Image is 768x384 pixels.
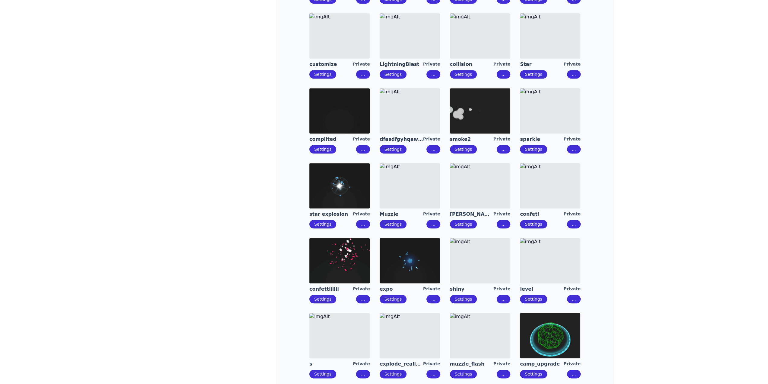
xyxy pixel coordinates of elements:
[450,361,493,367] a: muzzle_flash
[520,220,547,228] button: Settings
[450,286,493,292] a: shiny
[520,295,547,303] button: Settings
[493,361,511,367] div: Private
[450,61,493,68] a: collision
[567,70,581,79] button: ...
[520,211,563,218] a: confeti
[520,145,547,153] button: Settings
[353,286,370,292] div: Private
[497,220,510,228] button: ...
[423,211,440,218] div: Private
[356,295,370,303] button: ...
[380,211,423,218] a: Muzzle
[356,220,370,228] button: ...
[380,286,423,292] a: expo
[309,361,353,367] a: s
[520,313,580,358] img: imgAlt
[356,70,370,79] button: ...
[380,370,406,378] button: Settings
[497,370,510,378] button: ...
[455,297,472,302] a: Settings
[380,238,440,283] img: imgAlt
[380,136,423,143] a: dfasdfgyhqawejerjqw
[450,220,477,228] button: Settings
[455,72,472,77] a: Settings
[314,222,331,227] a: Settings
[493,136,511,143] div: Private
[426,145,440,153] button: ...
[426,295,440,303] button: ...
[455,372,472,376] a: Settings
[309,220,336,228] button: Settings
[309,370,336,378] button: Settings
[309,238,370,283] img: imgAlt
[520,163,580,208] img: imgAlt
[520,13,580,59] img: imgAlt
[380,13,440,59] img: imgAlt
[567,370,581,378] button: ...
[384,222,402,227] a: Settings
[314,147,331,152] a: Settings
[563,361,581,367] div: Private
[309,88,370,134] img: imgAlt
[493,211,511,218] div: Private
[520,370,547,378] button: Settings
[450,136,493,143] a: smoke2
[384,147,402,152] a: Settings
[525,222,542,227] a: Settings
[520,88,580,134] img: imgAlt
[563,61,581,68] div: Private
[567,295,581,303] button: ...
[525,372,542,376] a: Settings
[314,297,331,302] a: Settings
[450,313,510,358] img: imgAlt
[380,61,423,68] a: LightningBlast
[423,286,440,292] div: Private
[423,361,440,367] div: Private
[384,372,402,376] a: Settings
[309,295,336,303] button: Settings
[450,70,477,79] button: Settings
[450,88,510,134] img: imgAlt
[520,70,547,79] button: Settings
[567,220,581,228] button: ...
[450,211,493,218] a: [PERSON_NAME] turn
[309,313,370,358] img: imgAlt
[384,72,402,77] a: Settings
[384,297,402,302] a: Settings
[450,370,477,378] button: Settings
[450,163,510,208] img: imgAlt
[567,145,581,153] button: ...
[493,286,511,292] div: Private
[356,370,370,378] button: ...
[455,222,472,227] a: Settings
[309,13,370,59] img: imgAlt
[353,361,370,367] div: Private
[497,295,510,303] button: ...
[423,61,440,68] div: Private
[426,220,440,228] button: ...
[380,313,440,358] img: imgAlt
[356,145,370,153] button: ...
[563,286,581,292] div: Private
[380,88,440,134] img: imgAlt
[309,211,353,218] a: star explosion
[520,286,563,292] a: level
[450,13,510,59] img: imgAlt
[309,61,353,68] a: customize
[380,145,406,153] button: Settings
[309,70,336,79] button: Settings
[520,136,563,143] a: sparkle
[426,70,440,79] button: ...
[380,295,406,303] button: Settings
[309,145,336,153] button: Settings
[423,136,440,143] div: Private
[353,211,370,218] div: Private
[314,72,331,77] a: Settings
[380,220,406,228] button: Settings
[493,61,511,68] div: Private
[380,70,406,79] button: Settings
[497,145,510,153] button: ...
[563,136,581,143] div: Private
[450,238,510,283] img: imgAlt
